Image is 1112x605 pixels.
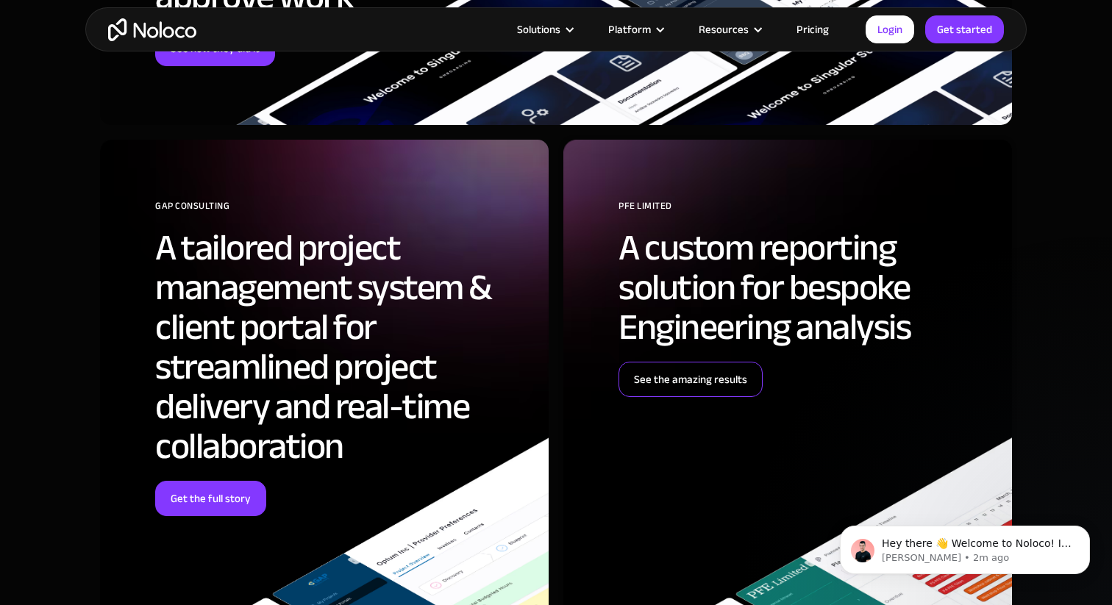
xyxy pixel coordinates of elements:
[619,228,990,347] h2: A custom reporting solution for bespoke Engineering analysis
[699,20,749,39] div: Resources
[608,20,651,39] div: Platform
[619,362,763,397] a: See the amazing results
[499,20,590,39] div: Solutions
[818,495,1112,598] iframe: Intercom notifications message
[155,481,266,516] a: Get the full story
[680,20,778,39] div: Resources
[590,20,680,39] div: Platform
[866,15,914,43] a: Login
[155,195,527,228] div: GAP Consulting
[925,15,1004,43] a: Get started
[619,195,990,228] div: PFE Limited
[155,228,527,466] h2: A tailored project management system & client portal for streamlined project delivery and real-ti...
[778,20,847,39] a: Pricing
[517,20,560,39] div: Solutions
[108,18,196,41] a: home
